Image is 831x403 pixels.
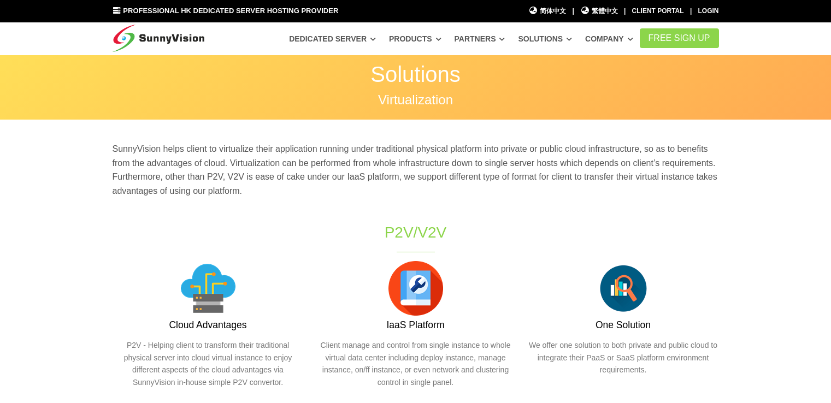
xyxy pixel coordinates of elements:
p: Client manage and control from single instance to whole virtual data center including deploy inst... [320,339,511,388]
a: Login [698,7,719,15]
h1: P2V/V2V [234,222,598,243]
img: flat-serach-data.png [596,261,651,316]
p: SunnyVision helps client to virtualize their application running under traditional physical platf... [113,142,719,198]
a: 繁體中文 [580,6,618,16]
li: | [690,6,692,16]
p: Solutions [113,63,719,85]
a: Dedicated Server [289,29,376,49]
img: 008-instructions.png [388,261,443,316]
a: Products [389,29,441,49]
a: Partners [455,29,505,49]
li: | [572,6,574,16]
p: We offer one solution to both private and public cloud to integrate their PaaS or SaaS platform e... [528,339,719,376]
a: 简体中文 [529,6,567,16]
p: P2V - Helping client to transform their traditional physical server into cloud virtual instance t... [113,339,304,388]
h3: IaaS Platform [320,318,511,332]
h3: One Solution [528,318,719,332]
a: Solutions [518,29,572,49]
a: FREE Sign Up [640,28,719,48]
img: 002-server.png [181,261,235,316]
p: Virtualization [113,93,719,106]
a: Client Portal [632,7,684,15]
h3: Cloud Advantages [113,318,304,332]
li: | [624,6,626,16]
a: Company [585,29,633,49]
span: Professional HK Dedicated Server Hosting Provider [123,7,338,15]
